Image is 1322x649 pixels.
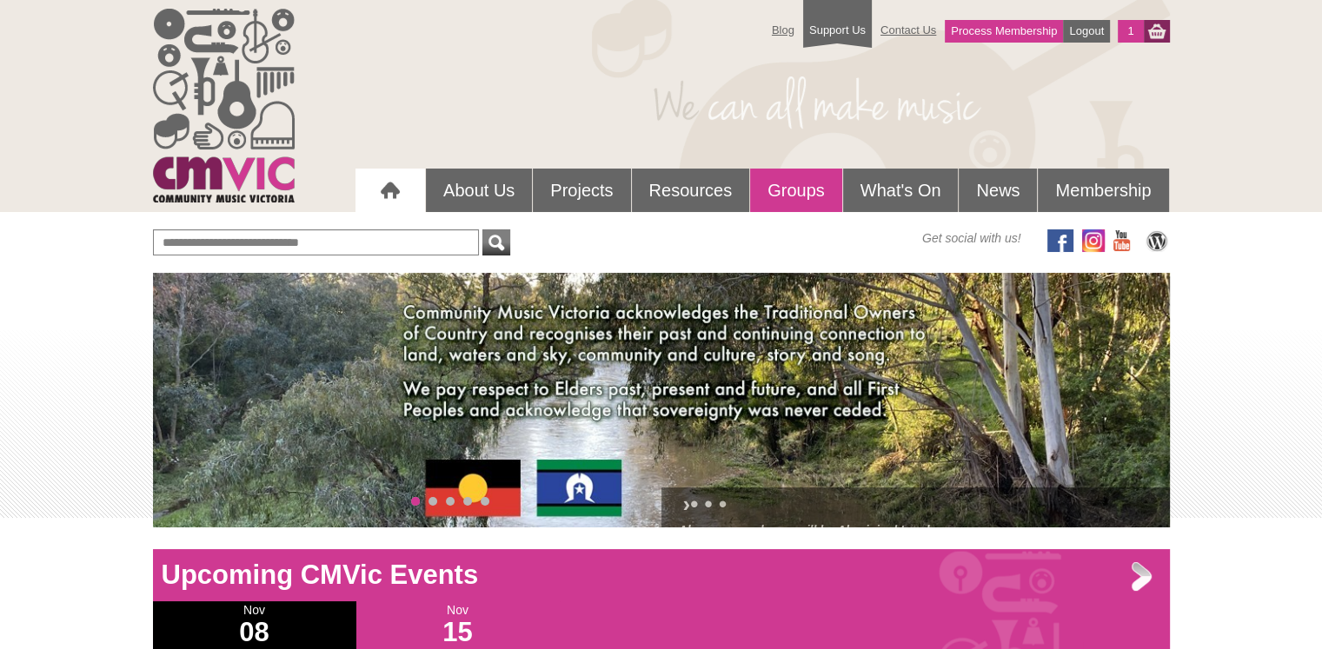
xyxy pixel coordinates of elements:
[679,523,930,537] a: Always was, always will be Aboriginal Land
[426,169,532,212] a: About Us
[153,9,295,202] img: cmvic_logo.png
[679,496,1153,521] h2: ›
[1063,20,1110,43] a: Logout
[843,169,959,212] a: What's On
[1082,229,1105,252] img: icon-instagram.png
[153,558,1170,593] h1: Upcoming CMVic Events
[1144,229,1170,252] img: CMVic Blog
[533,169,630,212] a: Projects
[1038,169,1168,212] a: Membership
[690,491,727,517] a: • • •
[750,169,842,212] a: Groups
[153,619,356,646] h1: 08
[763,15,803,45] a: Blog
[959,169,1037,212] a: News
[356,619,560,646] h1: 15
[922,229,1021,247] span: Get social with us!
[1118,20,1143,43] a: 1
[945,20,1063,43] a: Process Membership
[632,169,750,212] a: Resources
[872,15,945,45] a: Contact Us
